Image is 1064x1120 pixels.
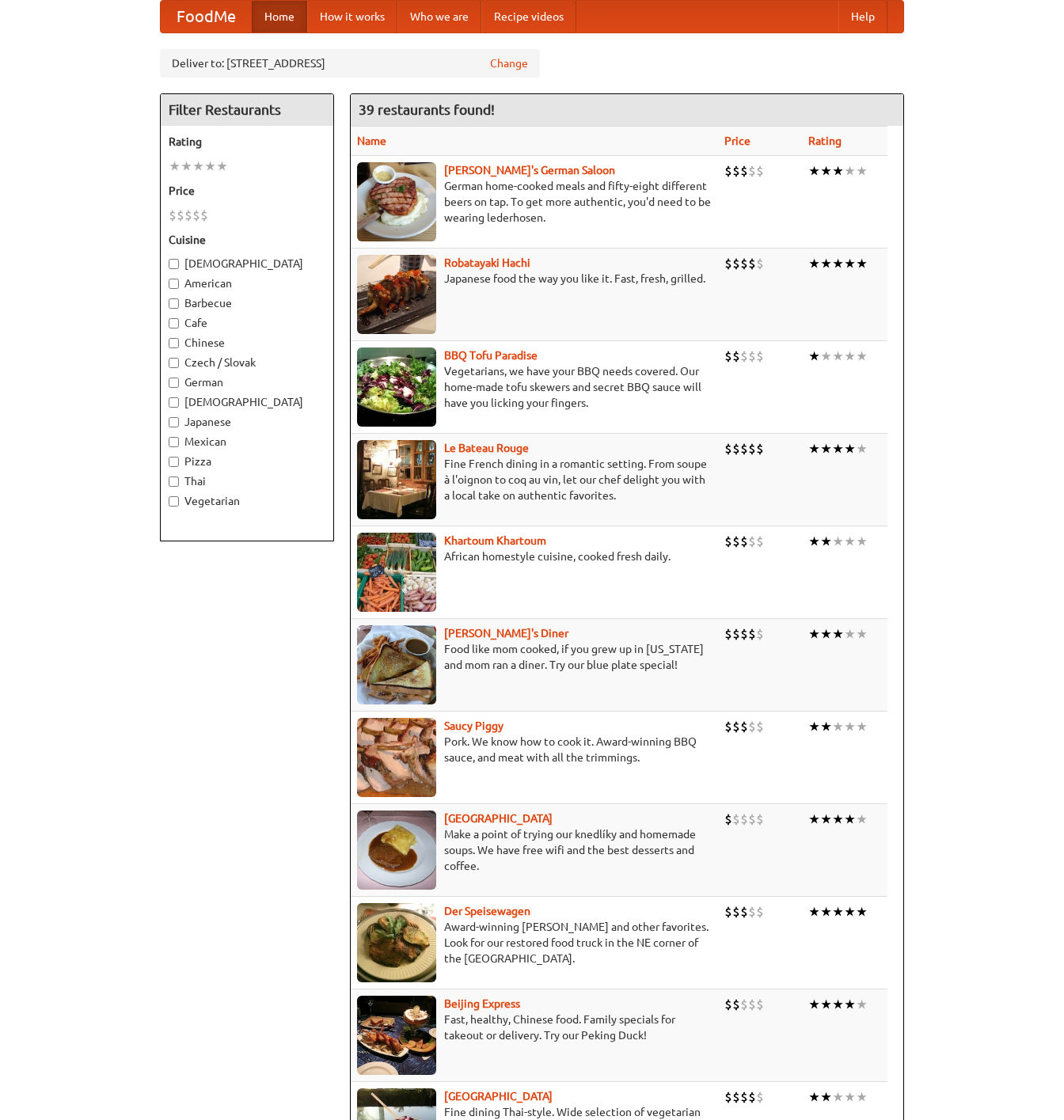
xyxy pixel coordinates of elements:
input: Cafe [169,318,179,328]
li: ★ [844,996,856,1013]
li: ★ [832,1088,844,1106]
li: $ [740,1088,748,1106]
li: ★ [844,347,856,365]
li: $ [732,255,740,272]
li: ★ [844,255,856,272]
li: ★ [820,811,832,828]
li: ★ [808,996,820,1013]
li: ★ [856,440,868,457]
li: $ [740,533,748,550]
a: [GEOGRAPHIC_DATA] [444,812,553,825]
li: ★ [832,440,844,457]
li: $ [724,440,732,457]
img: czechpoint.jpg [357,811,436,890]
li: ★ [844,533,856,550]
li: $ [756,347,764,365]
li: $ [200,207,208,224]
li: ★ [832,718,844,735]
li: ★ [216,158,228,175]
p: Award-winning [PERSON_NAME] and other favorites. Look for our restored food truck in the NE corne... [357,919,712,966]
label: Mexican [169,434,325,450]
li: $ [732,903,740,921]
label: German [169,374,325,390]
li: $ [748,625,756,643]
li: $ [192,207,200,224]
img: saucy.jpg [357,718,436,797]
li: $ [732,162,740,180]
li: ★ [844,903,856,921]
p: Japanese food the way you like it. Fast, fresh, grilled. [357,271,712,287]
li: ★ [844,718,856,735]
label: American [169,275,325,291]
label: Vegetarian [169,493,325,509]
li: ★ [856,1088,868,1106]
a: Khartoum Khartoum [444,534,546,547]
li: $ [756,255,764,272]
li: ★ [856,903,868,921]
a: Beijing Express [444,997,520,1010]
li: ★ [808,811,820,828]
h5: Cuisine [169,232,325,248]
li: ★ [844,811,856,828]
li: ★ [820,533,832,550]
li: ★ [820,625,832,643]
label: [DEMOGRAPHIC_DATA] [169,256,325,271]
li: ★ [832,255,844,272]
li: $ [748,440,756,457]
li: $ [732,440,740,457]
img: tofuparadise.jpg [357,347,436,427]
li: $ [748,347,756,365]
ng-pluralize: 39 restaurants found! [359,102,495,117]
input: [DEMOGRAPHIC_DATA] [169,397,179,408]
li: $ [740,255,748,272]
input: Japanese [169,417,179,427]
li: ★ [856,162,868,180]
li: ★ [808,440,820,457]
li: $ [748,996,756,1013]
li: ★ [856,718,868,735]
a: Der Speisewagen [444,905,530,917]
a: Le Bateau Rouge [444,442,529,454]
a: Help [838,1,887,32]
li: ★ [832,996,844,1013]
li: $ [756,903,764,921]
p: Fast, healthy, Chinese food. Family specials for takeout or delivery. Try our Peking Duck! [357,1012,712,1043]
a: Price [724,135,750,147]
li: ★ [856,255,868,272]
p: Vegetarians, we have your BBQ needs covered. Our home-made tofu skewers and secret BBQ sauce will... [357,363,712,411]
input: German [169,378,179,388]
h4: Filter Restaurants [161,94,333,126]
input: Vegetarian [169,496,179,507]
li: ★ [844,625,856,643]
li: ★ [820,903,832,921]
li: ★ [820,1088,832,1106]
li: ★ [169,158,180,175]
a: Robatayaki Hachi [444,256,530,269]
li: ★ [180,158,192,175]
li: ★ [820,440,832,457]
li: ★ [820,255,832,272]
li: $ [756,625,764,643]
b: Saucy Piggy [444,719,503,732]
a: Recipe videos [481,1,576,32]
input: Mexican [169,437,179,447]
li: $ [756,1088,764,1106]
li: $ [724,811,732,828]
li: $ [732,625,740,643]
input: Pizza [169,457,179,467]
li: $ [748,718,756,735]
p: Fine French dining in a romantic setting. From soupe à l'oignon to coq au vin, let our chef delig... [357,456,712,503]
li: $ [740,718,748,735]
li: ★ [808,255,820,272]
label: Pizza [169,454,325,469]
li: $ [177,207,184,224]
label: Czech / Slovak [169,355,325,370]
li: ★ [856,625,868,643]
li: $ [724,347,732,365]
label: Barbecue [169,295,325,311]
li: $ [756,162,764,180]
b: [GEOGRAPHIC_DATA] [444,1090,553,1103]
li: ★ [204,158,216,175]
li: $ [748,811,756,828]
